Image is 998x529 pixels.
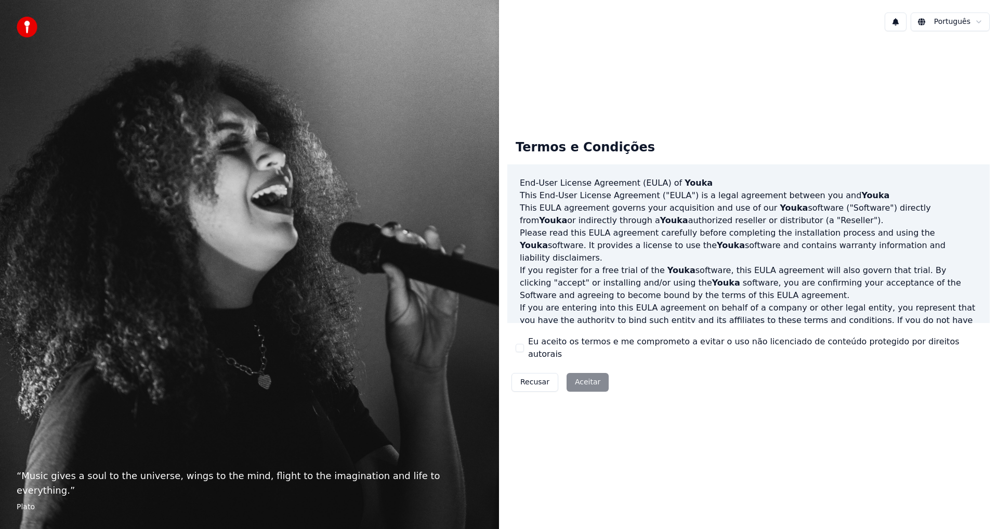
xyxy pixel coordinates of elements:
span: Youka [685,178,713,188]
span: Youka [780,203,808,213]
h3: End-User License Agreement (EULA) of [520,177,977,189]
span: Youka [667,265,695,275]
p: “ Music gives a soul to the universe, wings to the mind, flight to the imagination and life to ev... [17,469,482,498]
label: Eu aceito os termos e me comprometo a evitar o uso não licenciado de conteúdo protegido por direi... [528,336,981,360]
span: Youka [520,240,548,250]
span: Youka [717,240,745,250]
span: Youka [539,215,567,225]
p: This EULA agreement governs your acquisition and use of our software ("Software") directly from o... [520,202,977,227]
span: Youka [660,215,688,225]
span: Youka [712,278,740,288]
p: If you register for a free trial of the software, this EULA agreement will also govern that trial... [520,264,977,302]
button: Recusar [511,373,558,392]
img: youka [17,17,37,37]
span: Youka [861,190,889,200]
p: This End-User License Agreement ("EULA") is a legal agreement between you and [520,189,977,202]
div: Termos e Condições [507,131,663,164]
p: If you are entering into this EULA agreement on behalf of a company or other legal entity, you re... [520,302,977,352]
p: Please read this EULA agreement carefully before completing the installation process and using th... [520,227,977,264]
footer: Plato [17,502,482,512]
